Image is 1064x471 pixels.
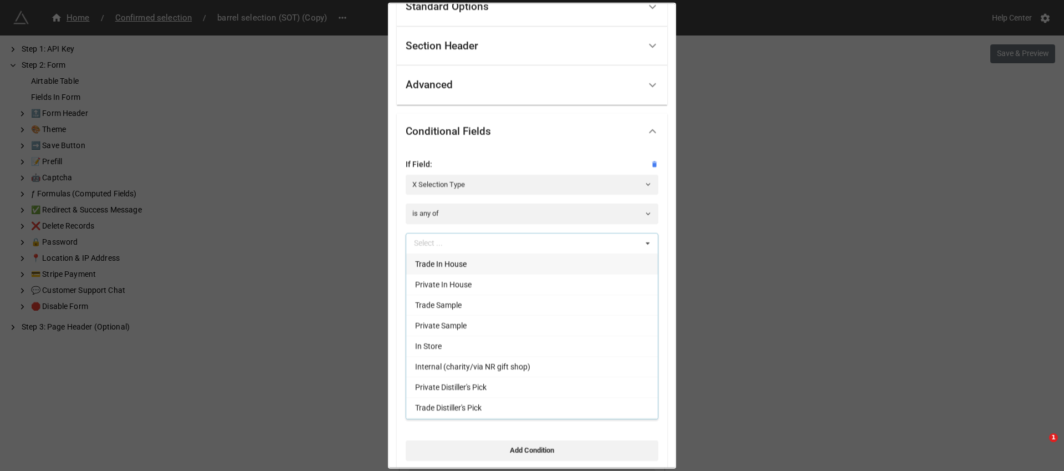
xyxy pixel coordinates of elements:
a: Add Condition [406,440,658,460]
div: Section Header [406,40,478,52]
span: 1 [1049,433,1058,442]
span: Trade Distiller's Pick [415,403,482,412]
span: Internal (charity/via NR gift shop) [415,362,530,371]
a: is any of [406,204,658,224]
div: Advanced [406,79,453,90]
iframe: Intercom live chat [1026,433,1053,460]
div: Conditional Fields [406,126,491,137]
span: Private Distiller's Pick [415,382,487,391]
span: Trade In House [415,259,467,268]
div: Advanced [397,65,667,105]
span: In Store [415,341,442,350]
span: Private In House [415,280,472,288]
div: If Field: [406,158,658,170]
div: Standard Options [406,1,489,12]
div: Conditional Fields [397,114,667,149]
a: X Selection Type [406,175,658,195]
span: Private Sample [415,321,467,330]
span: Trade Sample [415,300,462,309]
div: Section Header [397,26,667,65]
